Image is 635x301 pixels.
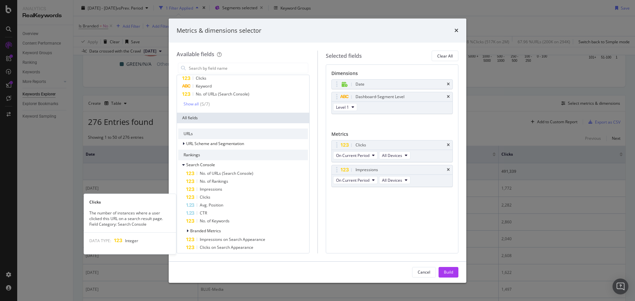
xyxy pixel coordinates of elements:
[331,165,453,187] div: ImpressionstimesOn Current PeriodAll Devices
[333,176,378,184] button: On Current Period
[444,269,453,275] div: Build
[200,194,210,200] span: Clicks
[200,202,223,208] span: Avg. Position
[199,101,210,107] div: ( 5 / 7 )
[331,140,453,162] div: ClickstimesOn Current PeriodAll Devices
[200,237,265,242] span: Impressions on Search Appearance
[336,177,369,183] span: On Current Period
[613,279,628,294] div: Open Intercom Messenger
[333,151,378,159] button: On Current Period
[177,51,214,58] div: Available fields
[169,19,466,283] div: modal
[196,91,249,97] span: No. of URLs (Search Console)
[84,210,176,227] div: The number of instances where a user clicked this URL on a search result page. Field Category: Se...
[184,102,199,106] div: Show all
[331,79,453,89] div: Datetimes
[84,199,176,205] div: Clicks
[196,75,206,81] span: Clicks
[186,141,244,146] span: URL Scheme and Segmentation
[200,178,228,184] span: No. of Rankings
[447,143,450,147] div: times
[356,167,378,173] div: Impressions
[177,26,261,35] div: Metrics & dimensions selector
[331,70,453,79] div: Dimensions
[186,162,215,168] span: Search Console
[200,186,222,192] span: Impressions
[454,26,458,35] div: times
[331,92,453,114] div: Dashboard-Segment LeveltimesLevel 1
[200,245,253,250] span: Clicks on Search Appearance
[190,228,221,234] span: Branded Metrics
[200,210,207,216] span: CTR
[331,131,453,140] div: Metrics
[412,267,436,278] button: Cancel
[188,63,308,73] input: Search by field name
[447,95,450,99] div: times
[447,82,450,86] div: times
[379,176,410,184] button: All Devices
[356,81,364,88] div: Date
[178,129,308,139] div: URLs
[333,103,357,111] button: Level 1
[356,142,366,148] div: Clicks
[196,83,212,89] span: Keyword
[177,113,309,123] div: All fields
[418,269,430,275] div: Cancel
[356,94,404,100] div: Dashboard-Segment Level
[178,150,308,160] div: Rankings
[382,177,402,183] span: All Devices
[437,53,453,59] div: Clear All
[326,52,362,60] div: Selected fields
[432,51,458,61] button: Clear All
[336,153,369,158] span: On Current Period
[200,170,253,176] span: No. of URLs (Search Console)
[200,218,230,224] span: No. of Keywords
[336,104,349,110] span: Level 1
[382,153,402,158] span: All Devices
[447,168,450,172] div: times
[379,151,410,159] button: All Devices
[439,267,458,278] button: Build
